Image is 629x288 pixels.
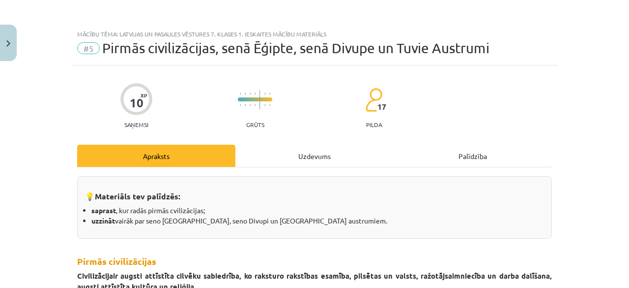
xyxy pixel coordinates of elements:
span: Civilizācija [77,271,113,281]
p: pilda [366,121,382,128]
img: students-c634bb4e5e11cddfef0936a35e636f08e4e9abd3cc4e673bd6f9a4125e45ecb1.svg [365,88,382,112]
div: Apraksts [77,145,235,167]
img: icon-short-line-57e1e144782c952c97e751825c79c345078a6d821885a25fce030b3d8c18986b.svg [240,93,241,95]
img: icon-short-line-57e1e144782c952c97e751825c79c345078a6d821885a25fce030b3d8c18986b.svg [250,104,251,106]
strong: Materiāls tev palīdzēs: [95,191,180,201]
strong: uzzināt [91,216,115,225]
div: Uzdevums [235,145,394,167]
li: vairāk par seno [GEOGRAPHIC_DATA], seno Divupi un [GEOGRAPHIC_DATA] austrumiem. [91,216,544,226]
img: icon-close-lesson-0947bae3869378f0d4975bcd49f059093ad1ed9edebbc8119c70593378902aed.svg [6,40,10,47]
strong: Pirmās civilizācijas [77,256,156,267]
div: 10 [130,96,143,110]
span: #5 [77,42,100,54]
img: icon-short-line-57e1e144782c952c97e751825c79c345078a6d821885a25fce030b3d8c18986b.svg [264,104,265,106]
img: icon-short-line-57e1e144782c952c97e751825c79c345078a6d821885a25fce030b3d8c18986b.svg [245,104,246,106]
img: icon-short-line-57e1e144782c952c97e751825c79c345078a6d821885a25fce030b3d8c18986b.svg [269,104,270,106]
h3: 💡 [85,184,544,202]
div: Palīdzība [394,145,552,167]
strong: saprast [91,206,116,215]
li: , kur radās pirmās cvilizācijas; [91,205,544,216]
img: icon-short-line-57e1e144782c952c97e751825c79c345078a6d821885a25fce030b3d8c18986b.svg [255,104,256,106]
span: XP [141,93,147,98]
img: icon-short-line-57e1e144782c952c97e751825c79c345078a6d821885a25fce030b3d8c18986b.svg [240,104,241,106]
span: 17 [377,102,386,111]
img: icon-short-line-57e1e144782c952c97e751825c79c345078a6d821885a25fce030b3d8c18986b.svg [255,93,256,95]
img: icon-short-line-57e1e144782c952c97e751825c79c345078a6d821885a25fce030b3d8c18986b.svg [264,93,265,95]
span: Pirmās civilizācijas, senā Ēģipte, senā Divupe un Tuvie Austrumi [102,40,489,56]
img: icon-short-line-57e1e144782c952c97e751825c79c345078a6d821885a25fce030b3d8c18986b.svg [250,93,251,95]
div: Mācību tēma: Latvijas un pasaules vēstures 7. klases 1. ieskaites mācību materiāls [77,31,552,37]
p: Grūts [246,121,264,128]
img: icon-long-line-d9ea69661e0d244f92f715978eff75569469978d946b2353a9bb055b3ed8787d.svg [259,90,260,109]
img: icon-short-line-57e1e144782c952c97e751825c79c345078a6d821885a25fce030b3d8c18986b.svg [269,93,270,95]
p: Saņemsi [120,121,152,128]
img: icon-short-line-57e1e144782c952c97e751825c79c345078a6d821885a25fce030b3d8c18986b.svg [245,93,246,95]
